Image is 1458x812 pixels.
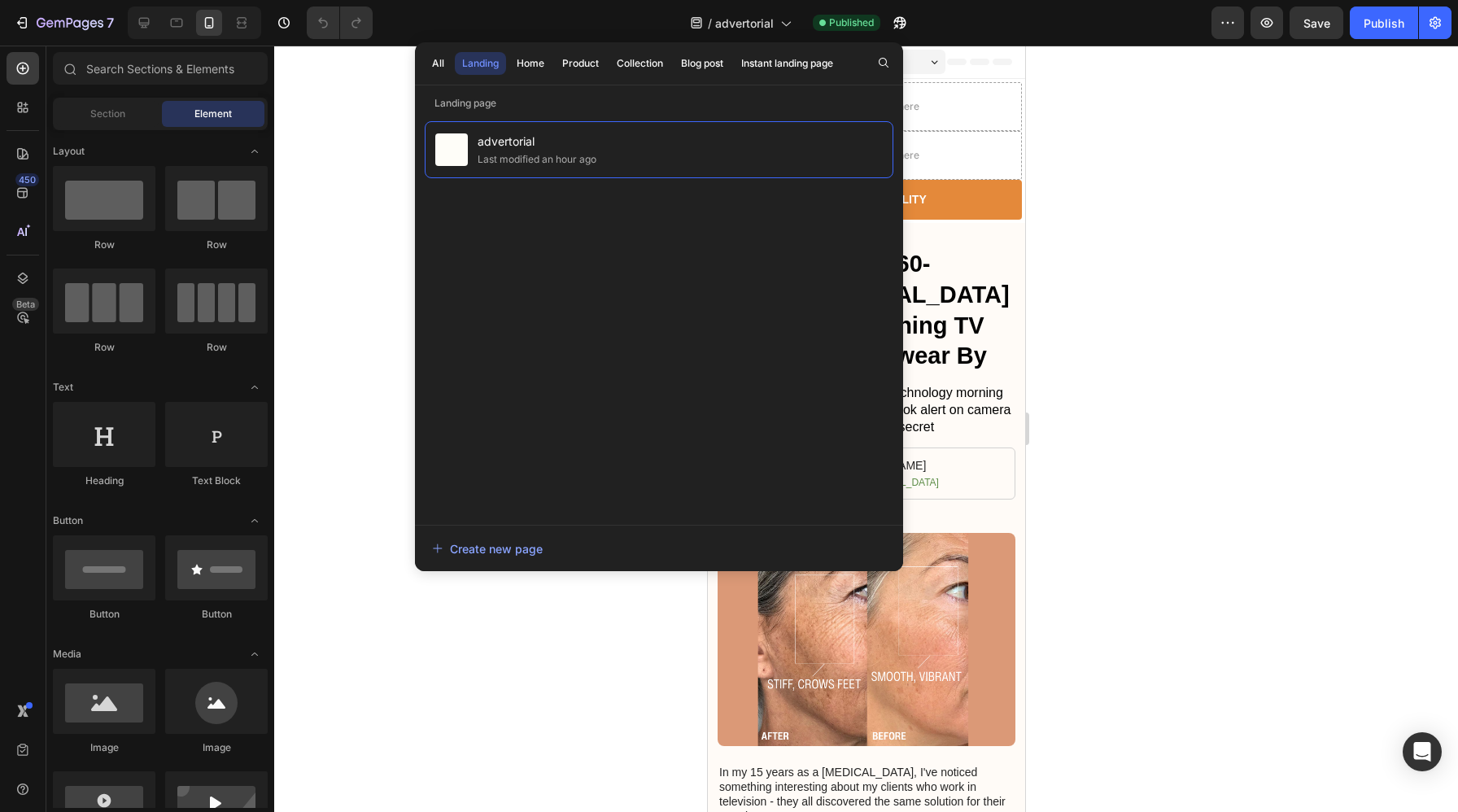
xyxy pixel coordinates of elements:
div: Collection [617,56,663,71]
div: Drop element here [125,103,212,116]
span: / [708,15,712,32]
button: Home [509,52,552,75]
p: In my 15 years as a [MEDICAL_DATA], I've noticed something interesting about my clients who work ... [11,719,306,779]
span: advertorial [478,132,596,151]
button: Instant landing page [734,52,840,75]
h1: EXPOSED: The 60-Second [MEDICAL_DATA] Secret That Morning TV Professionals Swear By [10,202,308,328]
strong: CHECK AVAILABILITY [98,144,219,164]
button: All [425,52,452,75]
button: Product [555,52,606,75]
span: Text [53,380,73,395]
button: Save [1290,7,1343,39]
div: Instant landing page [741,56,833,71]
div: Publish [1364,15,1404,32]
div: Heading [53,474,155,488]
div: Button [165,607,268,622]
p: TV Board Certified [MEDICAL_DATA] [69,431,231,444]
button: Blog post [674,52,731,75]
button: Publish [1350,7,1418,39]
div: Row [165,238,268,252]
div: Create new page [432,540,543,557]
button: Landing [455,52,506,75]
div: Blog post [681,56,723,71]
div: Beta [12,298,39,311]
div: All [432,56,444,71]
div: Undo/Redo [307,7,373,39]
div: Text Block [165,474,268,488]
span: advertorial [715,15,774,32]
div: Row [53,340,155,355]
span: Save [1303,16,1330,30]
span: Toggle open [242,641,268,667]
span: iPhone 13 Pro ( 390 px) [87,8,192,24]
div: Button [53,607,155,622]
button: Create new page [431,532,887,565]
button: 7 [7,7,121,39]
h1: The same [MEDICAL_DATA] technology morning show hosts use at 3:30 AM to look alert on camera - wi... [10,338,308,391]
span: Layout [53,144,85,159]
span: Published [829,15,874,30]
div: Row [165,340,268,355]
div: Landing [462,56,499,71]
div: Product [562,56,599,71]
button: <strong>CHECK AVAILABILITY&nbsp;</strong> [3,134,314,174]
p: [DATE] By [PERSON_NAME] [69,413,231,427]
span: Toggle open [242,138,268,164]
span: Element [194,107,232,121]
div: 450 [15,173,39,186]
span: Button [53,513,83,528]
img: gempages_585982801031988059-0d0e63fa-6e0b-4aba-84b8-ffa9f3ef8b86.webp [22,414,55,443]
div: Image [53,740,155,755]
p: 7 [107,13,114,33]
input: Search Sections & Elements [53,52,268,85]
div: Last modified an hour ago [478,151,596,168]
div: Row [53,238,155,252]
button: Collection [609,52,670,75]
div: Home [517,56,544,71]
span: Media [53,647,81,661]
span: Toggle open [242,508,268,534]
div: Image [165,740,268,755]
p: Landing page [415,95,903,111]
span: Section [90,107,125,121]
h1: [DATE] | Reading Time: 2 min [10,459,308,473]
div: Drop element here [125,55,212,68]
span: Toggle open [242,374,268,400]
img: gempages_585982801031988059-e6c410cf-1013-4015-bf62-d9a5fb88cb97.png [10,487,308,700]
div: Open Intercom Messenger [1403,732,1442,771]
